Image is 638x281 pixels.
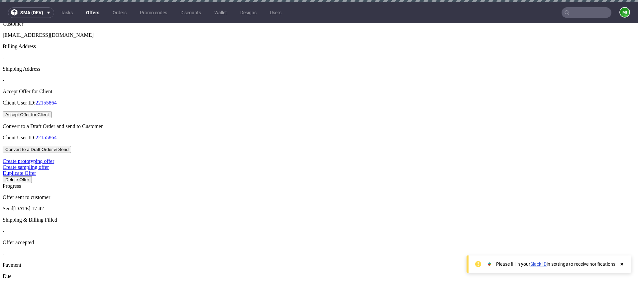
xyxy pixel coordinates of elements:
a: Discounts [176,7,205,18]
p: Client User ID: [3,77,635,83]
a: Wallet [210,7,231,18]
div: Shipping Address [3,43,635,49]
div: Convert to a Draft Order and send to Customer [3,100,635,106]
p: Due [3,250,635,256]
div: Accept Offer for Client [3,65,635,71]
a: Tasks [57,7,77,18]
p: Send [3,182,635,188]
button: Accept Offer for Client [3,88,52,95]
p: - [3,228,635,234]
figcaption: mi [620,8,629,17]
span: - [3,32,4,37]
a: Designs [236,7,261,18]
div: Billing Address [3,20,635,26]
a: Duplicate Offer [3,147,36,153]
span: [EMAIL_ADDRESS][DOMAIN_NAME] [3,9,94,15]
a: Users [266,7,285,18]
p: Shipping & Billing Filled [3,194,635,200]
span: sma (dev) [20,10,43,15]
a: Slack ID [530,261,547,267]
a: 22155864 [36,77,57,82]
a: Create prototyping offer [3,135,54,141]
a: Offers [82,7,103,18]
p: Offer sent to customer [3,171,635,177]
button: sma (dev) [8,7,54,18]
input: Delete Offer [3,153,32,160]
div: Please fill in your in settings to receive notifications [496,261,615,267]
input: Convert to a Draft Order & Send [3,123,71,130]
div: Progress [3,160,635,166]
p: Offer accepted [3,216,635,222]
a: Promo codes [136,7,171,18]
p: Client User ID: [3,111,635,117]
a: Create sampling offer [3,141,49,147]
a: 22155864 [36,111,57,117]
p: - [3,205,635,211]
span: [DATE] 17:42 [13,182,44,188]
span: - [3,54,4,60]
p: Payment [3,239,635,245]
a: Orders [109,7,131,18]
img: Slack [486,261,493,267]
